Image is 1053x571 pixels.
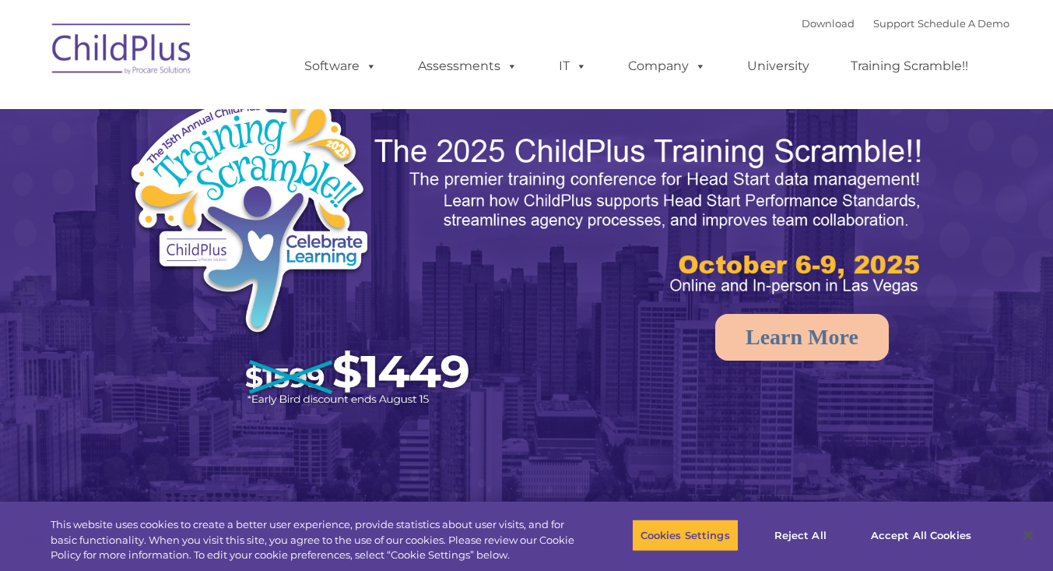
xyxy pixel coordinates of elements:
[862,519,980,552] button: Accept All Cookies
[44,12,200,90] img: ChildPlus by Procare Solutions
[1011,518,1045,552] button: Close
[632,519,739,552] button: Cookies Settings
[612,51,721,82] a: Company
[802,17,855,30] a: Download
[873,17,914,30] a: Support
[752,519,849,552] button: Reject All
[732,51,825,82] a: University
[51,517,579,563] div: This website uses cookies to create a better user experience, provide statistics about user visit...
[802,17,1009,30] font: |
[715,314,889,361] a: Learn More
[835,51,984,82] a: Training Scramble!!
[543,51,602,82] a: IT
[402,51,533,82] a: Assessments
[918,17,1009,30] a: Schedule A Demo
[216,103,264,115] span: Last name
[216,167,283,178] span: Phone number
[289,51,392,82] a: Software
